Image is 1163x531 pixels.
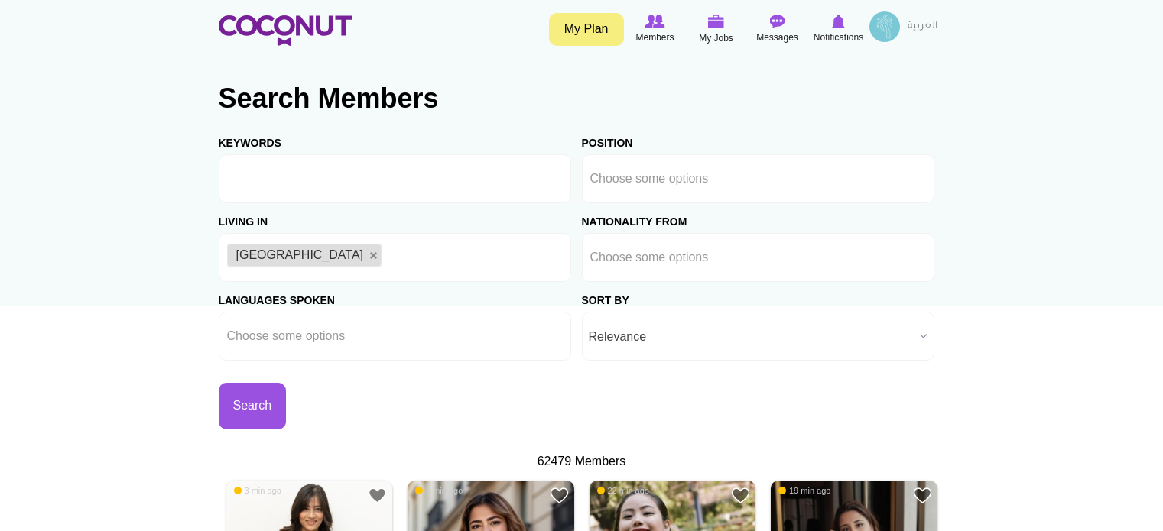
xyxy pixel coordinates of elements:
[770,15,785,28] img: Messages
[582,282,629,308] label: Sort by
[699,31,733,46] span: My Jobs
[747,11,808,47] a: Messages Messages
[778,485,830,496] span: 19 min ago
[756,30,798,45] span: Messages
[219,453,945,471] div: 62479 Members
[808,11,869,47] a: Notifications Notifications
[234,485,281,496] span: 3 min ago
[219,282,335,308] label: Languages Spoken
[219,383,287,429] button: Search
[219,125,281,151] label: Keywords
[913,486,932,505] a: Add to Favourites
[550,486,569,505] a: Add to Favourites
[219,15,352,46] img: Home
[731,486,750,505] a: Add to Favourites
[708,15,725,28] img: My Jobs
[582,125,633,151] label: Position
[900,11,945,42] a: العربية
[625,11,686,47] a: Browse Members Members
[645,15,664,28] img: Browse Members
[686,11,747,47] a: My Jobs My Jobs
[582,203,687,229] label: Nationality From
[814,30,863,45] span: Notifications
[589,312,914,361] span: Relevance
[236,248,364,261] span: [GEOGRAPHIC_DATA]
[219,80,945,117] h2: Search Members
[832,15,845,28] img: Notifications
[635,30,674,45] span: Members
[549,13,624,46] a: My Plan
[219,203,268,229] label: Living in
[597,485,649,496] span: 22 min ago
[415,485,463,496] span: 4 min ago
[368,486,387,505] a: Add to Favourites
